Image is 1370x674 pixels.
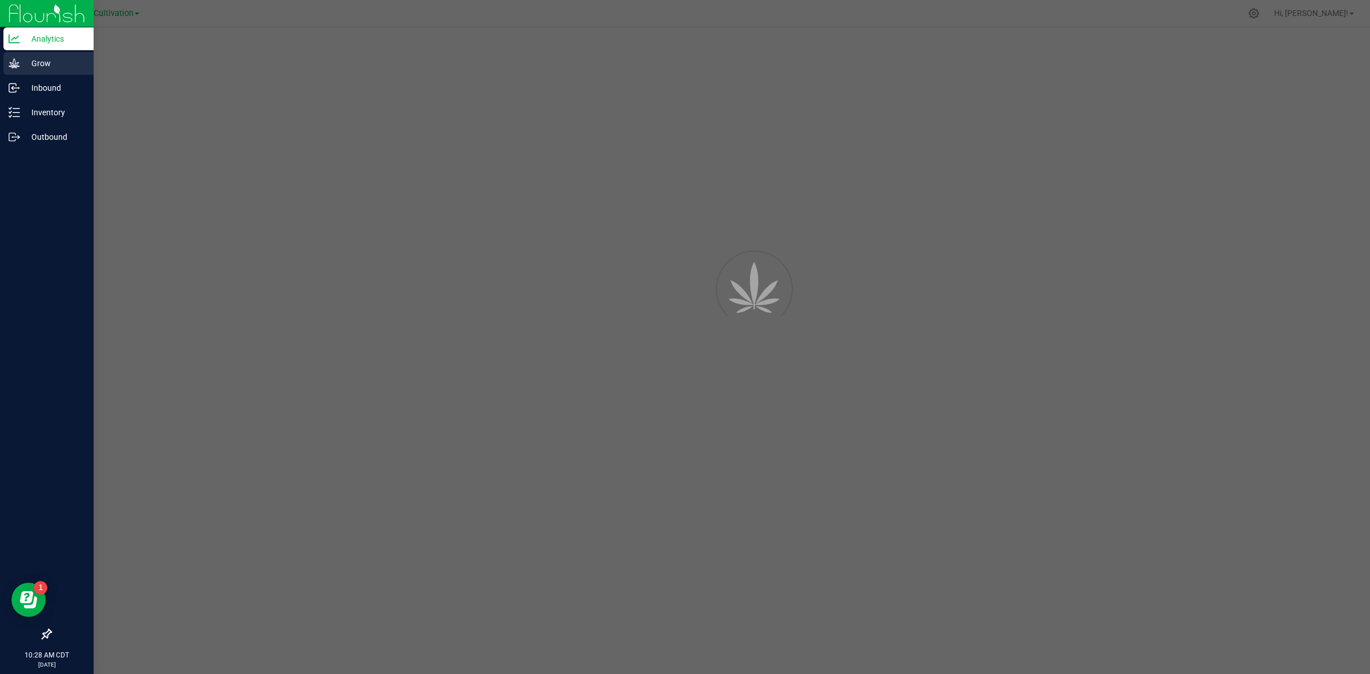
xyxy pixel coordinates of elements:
[9,107,20,118] inline-svg: Inventory
[9,82,20,94] inline-svg: Inbound
[5,650,88,660] p: 10:28 AM CDT
[20,32,88,46] p: Analytics
[20,130,88,144] p: Outbound
[9,58,20,69] inline-svg: Grow
[11,583,46,617] iframe: Resource center
[5,660,88,669] p: [DATE]
[9,131,20,143] inline-svg: Outbound
[9,33,20,45] inline-svg: Analytics
[20,106,88,119] p: Inventory
[20,56,88,70] p: Grow
[34,581,47,595] iframe: Resource center unread badge
[20,81,88,95] p: Inbound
